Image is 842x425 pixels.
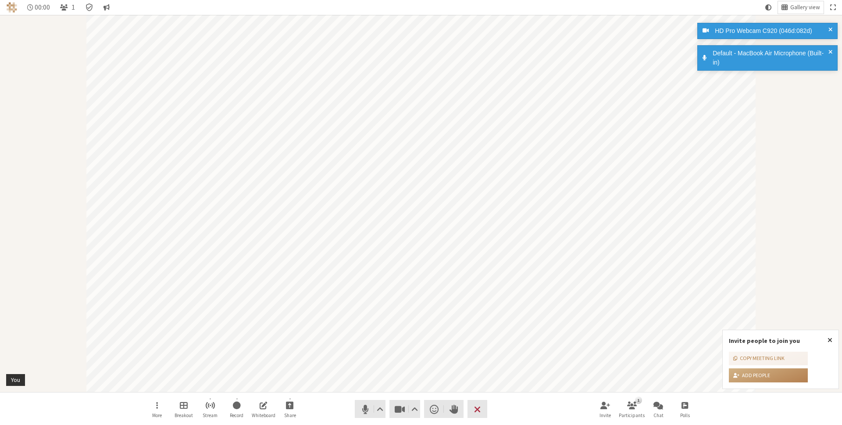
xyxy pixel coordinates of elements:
[284,413,296,418] span: Share
[152,413,162,418] span: More
[790,4,820,11] span: Gallery view
[827,1,839,14] button: Fullscreen
[733,354,785,362] div: Copy meeting link
[389,400,420,418] button: Stop video (⌘+Shift+V)
[729,337,800,345] label: Invite people to join you
[821,330,838,350] button: Close popover
[24,1,54,14] div: Timer
[278,397,302,421] button: Start sharing
[225,397,249,421] button: Start recording
[8,375,23,385] div: You
[7,2,17,13] img: Iotum
[374,400,385,418] button: Audio settings
[355,400,385,418] button: Mute (⌘+Shift+A)
[646,397,671,421] button: Open chat
[729,352,808,366] button: Copy meeting link
[673,397,697,421] button: Open poll
[57,1,78,14] button: Open participant list
[619,413,645,418] span: Participants
[251,397,276,421] button: Open shared whiteboard
[593,397,617,421] button: Invite participants (⌘+Shift+I)
[653,413,664,418] span: Chat
[467,400,487,418] button: End or leave meeting
[762,1,775,14] button: Using system theme
[35,4,50,11] span: 00:00
[82,1,97,14] div: Meeting details Encryption enabled
[100,1,113,14] button: Conversation
[145,397,169,421] button: Open menu
[252,413,275,418] span: Whiteboard
[71,4,75,11] span: 1
[620,397,644,421] button: Open participant list
[171,397,196,421] button: Manage Breakout Rooms
[729,368,808,382] button: Add people
[444,400,464,418] button: Raise hand
[710,49,831,67] div: Default - MacBook Air Microphone (Built-in)
[635,396,642,403] div: 1
[203,413,218,418] span: Stream
[230,413,243,418] span: Record
[712,26,831,36] div: HD Pro Webcam C920 (046d:082d)
[424,400,444,418] button: Send a reaction
[599,413,611,418] span: Invite
[175,413,193,418] span: Breakout
[778,1,824,14] button: Change layout
[409,400,420,418] button: Video setting
[680,413,690,418] span: Polls
[198,397,222,421] button: Start streaming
